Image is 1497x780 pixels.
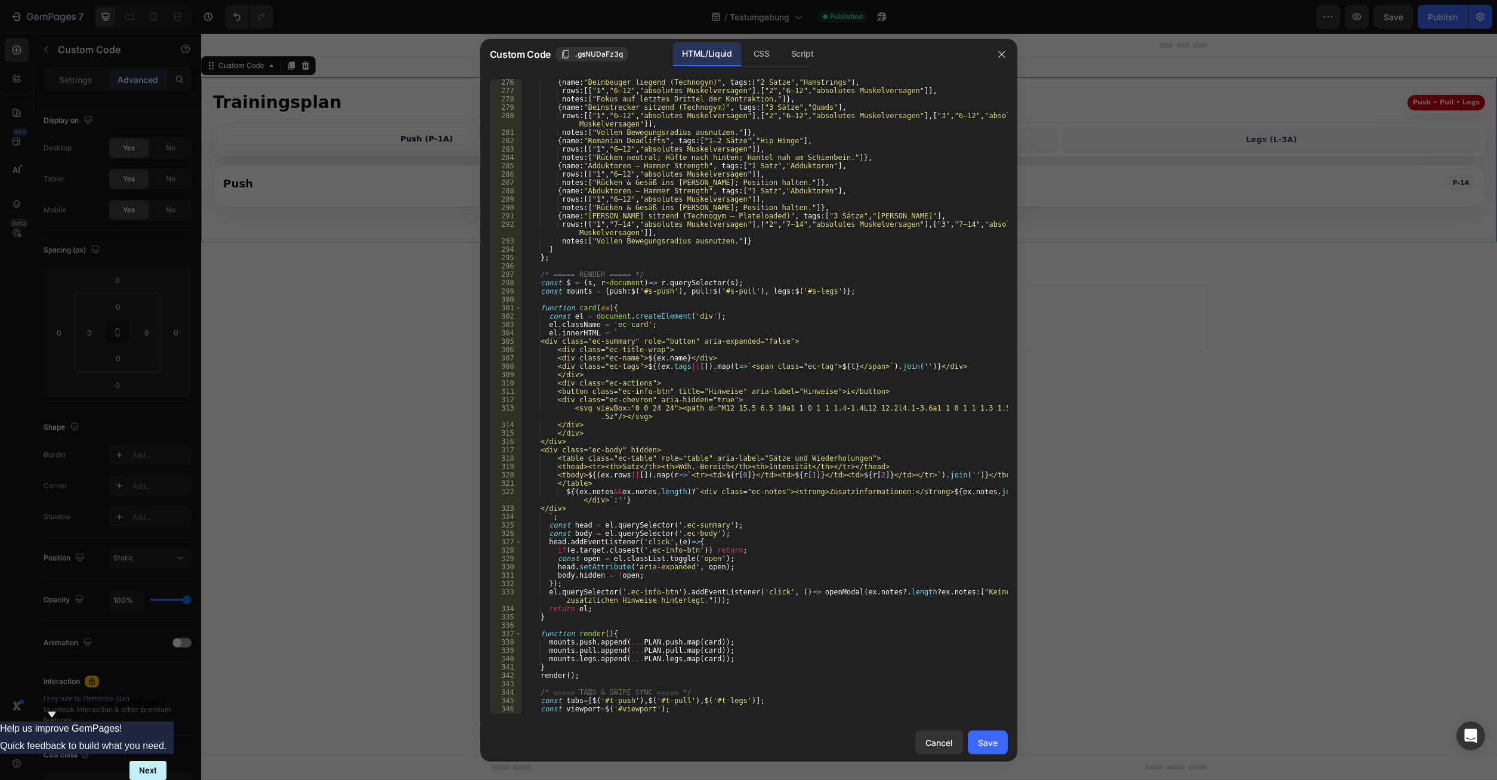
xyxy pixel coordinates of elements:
[490,521,521,529] div: 325
[1246,142,1274,158] span: P-1A
[490,404,521,421] div: 313
[490,270,521,279] div: 297
[490,554,521,563] div: 329
[490,680,521,688] div: 343
[490,471,521,479] div: 320
[490,320,521,329] div: 303
[700,272,773,284] div: Add blank section
[490,87,521,95] div: 277
[490,329,521,337] div: 304
[490,488,521,504] div: 322
[620,245,677,258] span: Add section
[490,713,521,722] div: 347
[439,93,857,119] button: Pull (P-2A)
[490,446,521,454] div: 317
[490,588,521,605] div: 333
[575,49,623,60] span: .gsNUDaFz3q
[490,304,521,312] div: 301
[520,272,592,284] div: Choose templates
[490,546,521,554] div: 328
[490,220,521,237] div: 292
[490,95,521,103] div: 278
[490,204,521,212] div: 290
[490,137,521,145] div: 282
[490,379,521,387] div: 310
[490,538,521,546] div: 327
[490,504,521,513] div: 323
[490,387,521,396] div: 311
[22,142,52,158] span: Push
[490,671,521,680] div: 342
[692,286,780,297] span: then drag & drop elements
[925,736,953,749] div: Cancel
[490,463,521,471] div: 319
[490,705,521,713] div: 346
[490,437,521,446] div: 316
[490,287,521,295] div: 299
[12,57,141,82] div: Trainingsplan
[490,162,521,170] div: 285
[490,354,521,362] div: 307
[490,655,521,663] div: 340
[45,696,167,722] button: Show survey - Help us improve GemPages!
[490,103,521,112] div: 279
[861,93,1280,119] button: Legs (L-3A)
[490,579,521,588] div: 332
[490,78,521,87] div: 276
[490,145,521,153] div: 283
[45,696,167,707] span: Help us improve GemPages!
[490,621,521,630] div: 336
[490,396,521,404] div: 312
[490,195,521,204] div: 289
[490,513,521,521] div: 324
[672,42,741,66] div: HTML/Liquid
[490,170,521,178] div: 286
[978,736,998,749] div: Save
[490,245,521,254] div: 294
[16,93,435,119] button: Push (P-1A)
[490,429,521,437] div: 315
[490,613,521,621] div: 335
[1206,61,1284,78] span: Push • Pull • Legs
[490,696,521,705] div: 345
[490,312,521,320] div: 302
[490,529,521,538] div: 326
[12,89,1284,124] div: Plan-Auswahl
[490,571,521,579] div: 331
[490,421,521,429] div: 314
[514,286,595,297] span: inspired by CRO experts
[490,187,521,195] div: 288
[744,42,779,66] div: CSS
[490,563,521,571] div: 330
[490,153,521,162] div: 284
[915,730,963,754] button: Cancel
[490,630,521,638] div: 337
[490,346,521,354] div: 306
[613,272,676,284] div: Generate layout
[490,178,521,187] div: 287
[490,663,521,671] div: 341
[490,646,521,655] div: 339
[490,254,521,262] div: 295
[490,295,521,304] div: 300
[490,479,521,488] div: 321
[490,262,521,270] div: 296
[15,27,66,38] div: Custom Code
[555,47,628,61] button: .gsNUDaFz3q
[490,371,521,379] div: 309
[490,362,521,371] div: 308
[490,688,521,696] div: 344
[490,128,521,137] div: 281
[490,605,521,613] div: 334
[490,237,521,245] div: 293
[490,112,521,128] div: 280
[612,286,675,297] span: from URL or image
[490,454,521,463] div: 318
[490,47,551,61] span: Custom Code
[490,212,521,220] div: 291
[490,337,521,346] div: 305
[490,279,521,287] div: 298
[1456,722,1485,750] div: Open Intercom Messenger
[968,730,1008,754] button: Save
[490,638,521,646] div: 338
